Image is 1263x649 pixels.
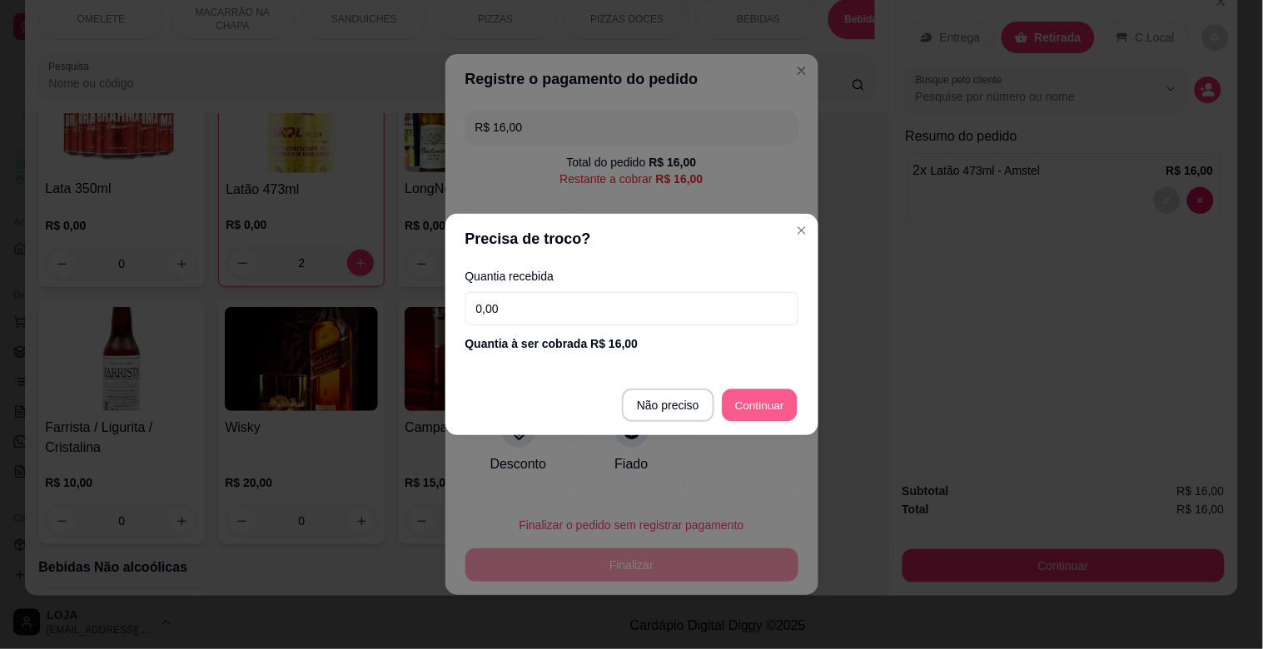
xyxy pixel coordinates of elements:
[465,270,798,282] label: Quantia recebida
[445,214,818,264] header: Precisa de troco?
[722,389,797,422] button: Continuar
[622,389,714,422] button: Não preciso
[788,217,815,244] button: Close
[465,335,798,352] div: Quantia à ser cobrada R$ 16,00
